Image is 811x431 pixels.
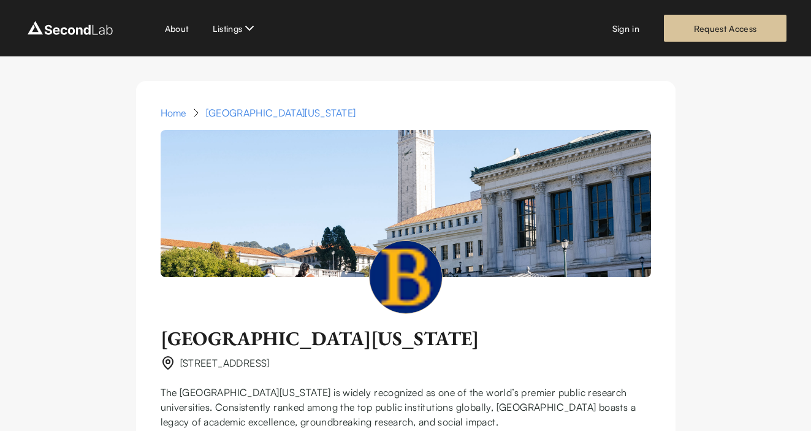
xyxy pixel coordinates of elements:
a: Home [161,105,186,120]
a: Sign in [612,22,639,35]
button: Listings [213,21,257,36]
img: logo [25,18,116,38]
div: University of California, Berkeley [206,105,356,120]
img: university logo [370,241,442,313]
img: University of California, Berkeley [161,130,651,277]
div: The [GEOGRAPHIC_DATA][US_STATE] is widely recognized as one of the world’s premier public researc... [136,385,676,429]
a: Request Access [664,15,786,42]
a: [STREET_ADDRESS] [180,356,270,370]
h1: [GEOGRAPHIC_DATA][US_STATE] [161,326,651,351]
a: About [165,22,189,35]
